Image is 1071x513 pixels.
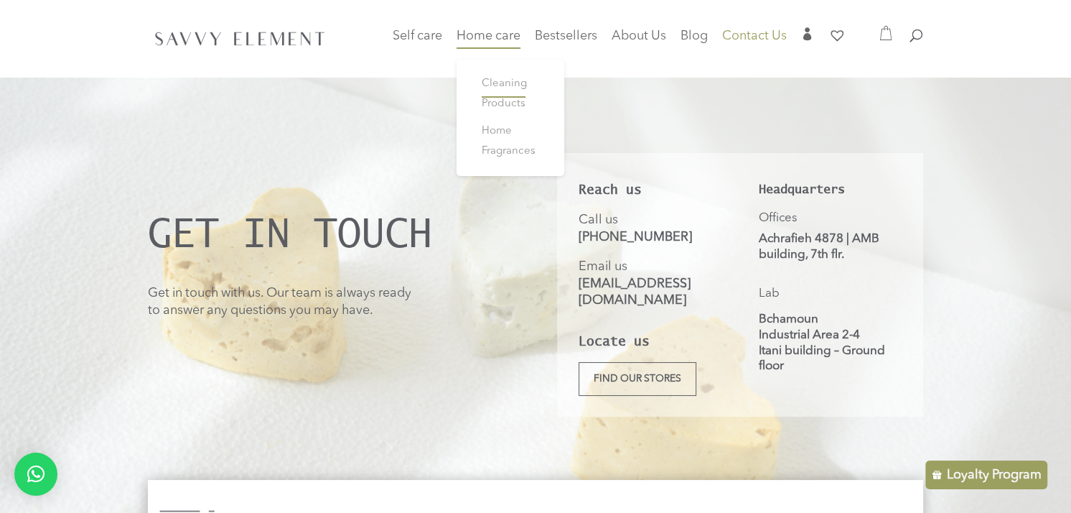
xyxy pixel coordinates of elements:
a: Home Fragrances [467,118,553,165]
a: About Us [612,31,666,51]
p: Bchamoun Industrial Area 2-4 Itani building – Ground floor [759,312,902,374]
a: Find our stores [579,362,696,396]
span: Blog [681,29,708,42]
p: Lab [759,286,902,302]
span: Home Fragrances [482,126,535,157]
a: Contact Us [722,31,787,51]
a: [PHONE_NUMBER] [579,231,692,244]
strong: Headquarters [759,182,845,196]
p: Get in touch with us. Our team is always ready to answer any questions you may have. [148,285,514,319]
a: Bestsellers [535,31,597,51]
span: Bestsellers [535,29,597,42]
h1: GET IN TOUCH [148,211,514,262]
span: Home care [457,29,520,42]
a: Home care [457,31,520,60]
img: SavvyElement [151,27,329,50]
p: Call us [579,212,721,259]
a: Blog [681,31,708,51]
span: Self care [393,29,442,42]
strong: Locate us [579,333,650,348]
strong: Reach us [579,182,642,197]
p: Loyalty Program [947,466,1042,484]
p: Offices [759,211,902,226]
span: Cleaning Products [482,78,527,109]
a:  [801,27,814,51]
p: Achrafieh 4878 | AMB building, 7th flr. [759,231,902,262]
a: Self care [393,31,442,60]
p: Email us [579,259,721,309]
span:  [801,27,814,40]
span: Contact Us [722,29,787,42]
a: [EMAIL_ADDRESS][DOMAIN_NAME] [579,277,691,307]
a: Cleaning Products [467,70,553,118]
span: About Us [612,29,666,42]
